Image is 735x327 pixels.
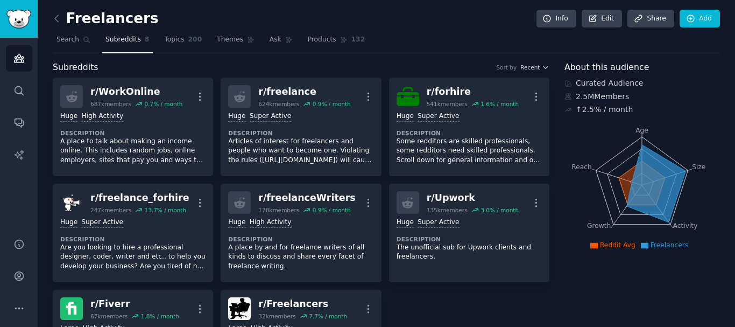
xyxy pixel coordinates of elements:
[397,235,542,243] dt: Description
[692,163,705,170] tspan: Size
[673,222,698,229] tspan: Activity
[582,10,622,28] a: Edit
[188,35,202,45] span: 200
[427,191,519,205] div: r/ Upwork
[81,112,123,122] div: High Activity
[60,243,206,272] p: Are you looking to hire a professional designer, coder, writer and etc.. to help you develop your...
[53,10,159,27] h2: Freelancers
[536,10,576,28] a: Info
[250,218,292,228] div: High Activity
[308,35,336,45] span: Products
[270,35,281,45] span: Ask
[266,31,296,53] a: Ask
[144,206,186,214] div: 13.7 % / month
[164,35,184,45] span: Topics
[520,64,549,71] button: Recent
[427,100,468,108] div: 541k members
[258,297,347,311] div: r/ Freelancers
[60,112,77,122] div: Huge
[627,10,674,28] a: Share
[221,184,381,282] a: r/freelanceWriters178kmembers0.9% / monthHugeHigh ActivityDescriptionA place by and for freelance...
[351,35,365,45] span: 132
[105,35,141,45] span: Subreddits
[564,91,720,102] div: 2.5M Members
[60,137,206,165] p: A place to talk about making an income online. This includes random jobs, online employers, sites...
[258,206,299,214] div: 178k members
[217,35,243,45] span: Themes
[397,112,414,122] div: Huge
[90,312,128,320] div: 67k members
[228,112,245,122] div: Huge
[81,218,123,228] div: Super Active
[160,31,206,53] a: Topics200
[60,218,77,228] div: Huge
[309,312,347,320] div: 7.7 % / month
[418,218,460,228] div: Super Active
[228,235,373,243] dt: Description
[53,31,94,53] a: Search
[571,163,592,170] tspan: Reach
[90,206,131,214] div: 247k members
[418,112,460,122] div: Super Active
[6,10,31,29] img: GummySearch logo
[90,100,131,108] div: 687k members
[213,31,258,53] a: Themes
[228,137,373,165] p: Articles of interest for freelancers and people who want to become one. Violating the rules ([URL...
[313,206,351,214] div: 0.9 % / month
[60,235,206,243] dt: Description
[389,78,549,176] a: forhirer/forhire541kmembers1.6% / monthHugeSuper ActiveDescriptionSome redditors are skilled prof...
[496,64,517,71] div: Sort by
[313,100,351,108] div: 0.9 % / month
[258,312,295,320] div: 32k members
[53,61,98,74] span: Subreddits
[397,243,542,262] p: The unofficial sub for Upwork clients and freelancers.
[228,243,373,272] p: A place by and for freelance writers of all kinds to discuss and share every facet of freelance w...
[60,191,83,214] img: freelance_forhire
[576,104,633,115] div: ↑ 2.5 % / month
[60,297,83,320] img: Fiverr
[53,184,213,282] a: freelance_forhirer/freelance_forhire247kmembers13.7% / monthHugeSuper ActiveDescriptionAre you lo...
[53,78,213,176] a: r/WorkOnline687kmembers0.7% / monthHugeHigh ActivityDescriptionA place to talk about making an in...
[258,85,350,99] div: r/ freelance
[304,31,369,53] a: Products132
[60,129,206,137] dt: Description
[520,64,540,71] span: Recent
[480,206,519,214] div: 3.0 % / month
[56,35,79,45] span: Search
[141,312,179,320] div: 1.8 % / month
[480,100,519,108] div: 1.6 % / month
[427,85,519,99] div: r/ forhire
[145,35,150,45] span: 8
[587,222,611,229] tspan: Growth
[397,85,419,108] img: forhire
[651,241,688,249] span: Freelancers
[600,241,635,249] span: Reddit Avg
[635,127,648,134] tspan: Age
[102,31,153,53] a: Subreddits8
[90,85,182,99] div: r/ WorkOnline
[427,206,468,214] div: 135k members
[221,78,381,176] a: r/freelance624kmembers0.9% / monthHugeSuper ActiveDescriptionArticles of interest for freelancers...
[389,184,549,282] a: r/Upwork135kmembers3.0% / monthHugeSuper ActiveDescriptionThe unofficial sub for Upwork clients a...
[397,137,542,165] p: Some redditors are skilled professionals, some redditors need skilled professionals. Scroll down ...
[228,129,373,137] dt: Description
[564,78,720,89] div: Curated Audience
[90,191,189,205] div: r/ freelance_forhire
[228,297,251,320] img: Freelancers
[228,218,245,228] div: Huge
[680,10,720,28] a: Add
[258,191,355,205] div: r/ freelanceWriters
[564,61,649,74] span: About this audience
[397,129,542,137] dt: Description
[90,297,179,311] div: r/ Fiverr
[250,112,292,122] div: Super Active
[144,100,182,108] div: 0.7 % / month
[258,100,299,108] div: 624k members
[397,218,414,228] div: Huge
